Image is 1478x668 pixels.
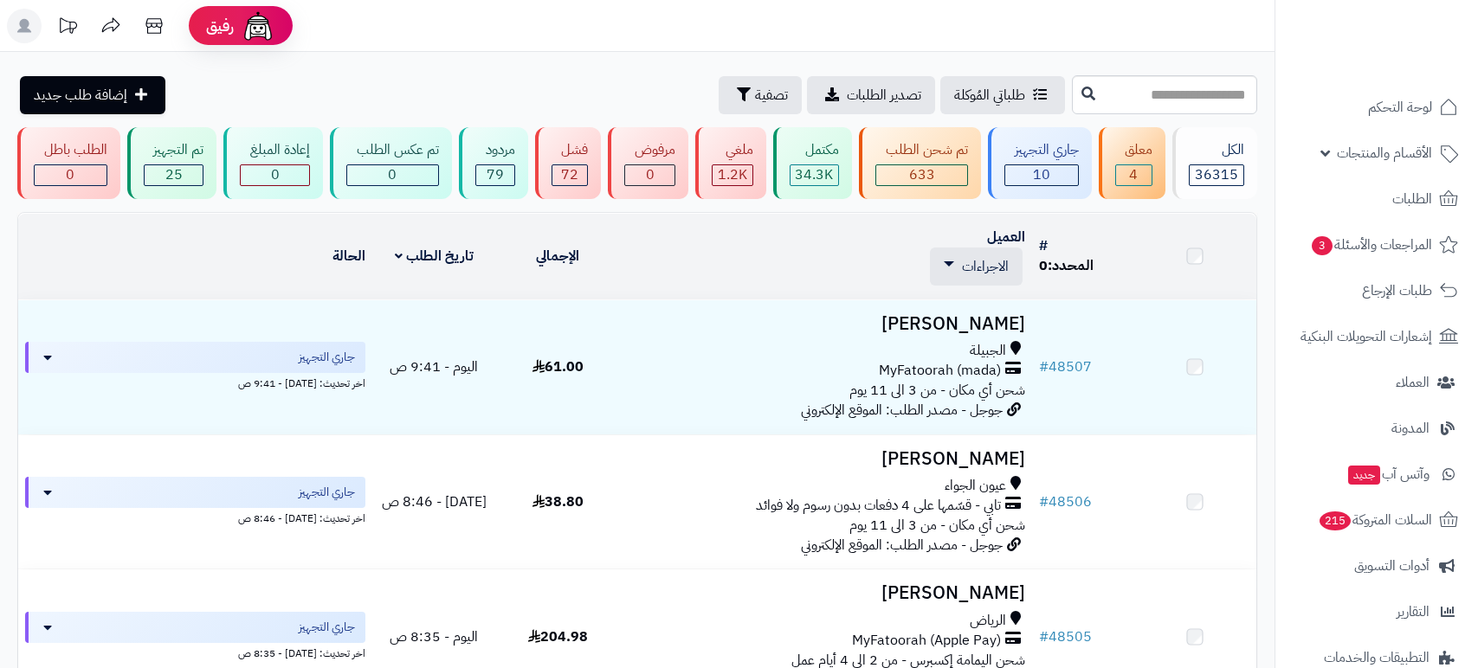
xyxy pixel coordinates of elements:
[299,484,355,501] span: جاري التجهيز
[849,515,1025,536] span: شحن أي مكان - من 3 الى 11 يوم
[1320,511,1351,530] span: 215
[1286,87,1468,128] a: لوحة التحكم
[770,127,856,199] a: مكتمل 34.3K
[1397,600,1430,624] span: التقارير
[1005,165,1078,185] div: 10
[954,85,1025,106] span: طلباتي المُوكلة
[476,165,514,185] div: 79
[807,76,935,114] a: تصدير الطلبات
[1195,164,1238,185] span: 36315
[20,76,165,114] a: إضافة طلب جديد
[755,85,788,106] span: تصفية
[875,140,968,160] div: تم شحن الطلب
[1368,95,1432,119] span: لوحة التحكم
[299,349,355,366] span: جاري التجهيز
[34,85,127,106] span: إضافة طلب جديد
[627,449,1025,469] h3: [PERSON_NAME]
[790,140,840,160] div: مكتمل
[332,246,365,267] a: الحالة
[1348,466,1380,485] span: جديد
[852,631,1001,651] span: MyFatoorah (Apple Pay)
[552,165,588,185] div: 72
[692,127,770,199] a: ملغي 1.2K
[1129,164,1138,185] span: 4
[1039,356,1049,377] span: #
[1286,178,1468,220] a: الطلبات
[984,127,1095,199] a: جاري التجهيز 10
[909,164,935,185] span: 633
[970,611,1006,631] span: الرياض
[1312,236,1333,255] span: 3
[627,583,1025,603] h3: [PERSON_NAME]
[1337,141,1432,165] span: الأقسام والمنتجات
[962,256,1009,277] span: الاجراءات
[1189,140,1244,160] div: الكل
[390,356,478,377] span: اليوم - 9:41 ص
[1039,626,1092,647] a: #48505
[552,140,589,160] div: فشل
[532,491,584,512] span: 38.80
[124,127,221,199] a: تم التجهيز 25
[718,164,747,185] span: 1.2K
[144,140,204,160] div: تم التجهيز
[713,165,752,185] div: 1163
[14,127,124,199] a: الطلب باطل 0
[271,164,280,185] span: 0
[625,165,674,185] div: 0
[34,140,107,160] div: الطلب باطل
[487,164,504,185] span: 79
[145,165,203,185] div: 25
[945,476,1006,496] span: عيون الجواء
[206,16,234,36] span: رفيق
[801,400,1003,421] span: جوجل - مصدر الطلب: الموقع الإلكتروني
[395,246,474,267] a: تاريخ الطلب
[795,164,833,185] span: 34.3K
[25,643,365,661] div: اخر تحديث: [DATE] - 8:35 ص
[299,619,355,636] span: جاري التجهيز
[1392,187,1432,211] span: الطلبات
[455,127,532,199] a: مردود 79
[1286,545,1468,587] a: أدوات التسويق
[25,373,365,391] div: اخر تحديث: [DATE] - 9:41 ص
[1286,270,1468,312] a: طلبات الإرجاع
[791,165,839,185] div: 34329
[1310,233,1432,257] span: المراجعات والأسئلة
[1391,416,1430,440] span: المدونة
[165,164,183,185] span: 25
[528,626,588,647] span: 204.98
[719,76,802,114] button: تصفية
[1360,43,1462,80] img: logo-2.png
[1346,462,1430,486] span: وآتس آب
[849,380,1025,401] span: شحن أي مكان - من 3 الى 11 يوم
[1301,324,1432,349] span: إشعارات التحويلات البنكية
[1039,356,1092,377] a: #48507
[1115,140,1153,160] div: معلق
[1286,499,1468,541] a: السلات المتروكة215
[347,165,438,185] div: 0
[382,491,487,512] span: [DATE] - 8:46 ص
[1039,491,1092,512] a: #48506
[1039,235,1048,256] a: #
[801,535,1003,556] span: جوجل - مصدر الطلب: الموقع الإلكتروني
[46,9,89,48] a: تحديثات المنصة
[1318,508,1432,532] span: السلات المتروكة
[712,140,753,160] div: ملغي
[66,164,74,185] span: 0
[847,85,921,106] span: تصدير الطلبات
[240,140,310,160] div: إعادة المبلغ
[1286,408,1468,449] a: المدونة
[1169,127,1261,199] a: الكل36315
[1039,491,1049,512] span: #
[1039,626,1049,647] span: #
[1286,453,1468,495] a: وآتس آبجديد
[241,9,275,43] img: ai-face.png
[532,127,605,199] a: فشل 72
[1286,224,1468,266] a: المراجعات والأسئلة3
[627,314,1025,334] h3: [PERSON_NAME]
[561,164,578,185] span: 72
[346,140,439,160] div: تم عكس الطلب
[1004,140,1079,160] div: جاري التجهيز
[25,508,365,526] div: اخر تحديث: [DATE] - 8:46 ص
[1039,255,1048,276] span: 0
[475,140,515,160] div: مردود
